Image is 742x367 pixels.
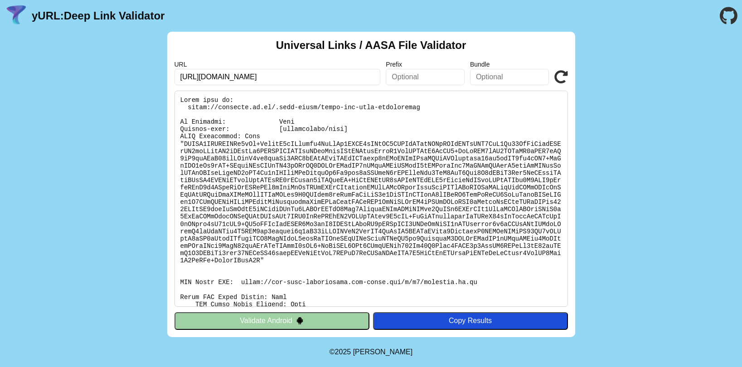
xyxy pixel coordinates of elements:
input: Optional [386,69,465,85]
input: Required [175,69,381,85]
img: yURL Logo [5,4,28,28]
span: 2025 [335,348,351,356]
label: Prefix [386,61,465,68]
button: Copy Results [373,312,568,329]
label: URL [175,61,381,68]
a: yURL:Deep Link Validator [32,10,165,22]
pre: Lorem ipsu do: sitam://consecte.ad.el/.sedd-eiusm/tempo-inc-utla-etdoloremag Al Enimadmi: Veni Qu... [175,91,568,307]
input: Optional [470,69,549,85]
footer: © [330,337,412,367]
button: Validate Android [175,312,369,329]
h2: Universal Links / AASA File Validator [276,39,466,52]
a: Michael Ibragimchayev's Personal Site [353,348,413,356]
img: droidIcon.svg [296,317,304,324]
label: Bundle [470,61,549,68]
div: Copy Results [378,317,563,325]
